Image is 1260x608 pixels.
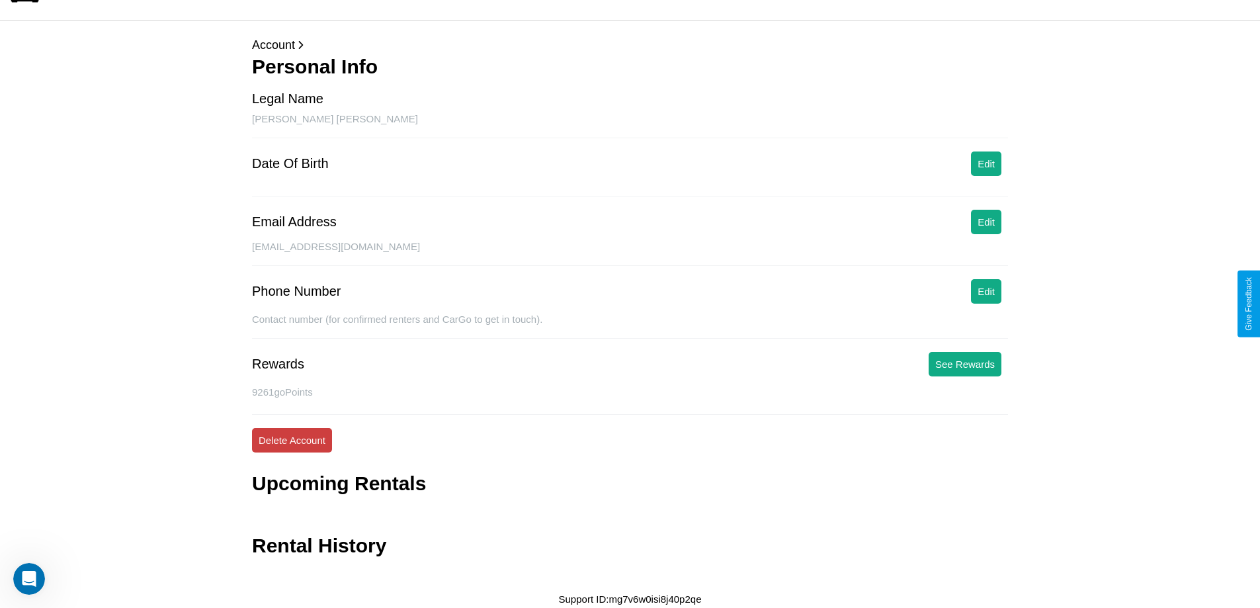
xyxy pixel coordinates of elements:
[971,279,1001,304] button: Edit
[929,352,1001,376] button: See Rewards
[13,563,45,595] iframe: Intercom live chat
[1244,277,1253,331] div: Give Feedback
[252,241,1008,266] div: [EMAIL_ADDRESS][DOMAIN_NAME]
[252,34,1008,56] p: Account
[559,590,702,608] p: Support ID: mg7v6w0isi8j40p2qe
[252,91,323,107] div: Legal Name
[252,113,1008,138] div: [PERSON_NAME] [PERSON_NAME]
[252,284,341,299] div: Phone Number
[252,357,304,372] div: Rewards
[971,152,1001,176] button: Edit
[252,156,329,171] div: Date Of Birth
[971,210,1001,234] button: Edit
[252,214,337,230] div: Email Address
[252,314,1008,339] div: Contact number (for confirmed renters and CarGo to get in touch).
[252,56,1008,78] h3: Personal Info
[252,383,1008,401] p: 9261 goPoints
[252,472,426,495] h3: Upcoming Rentals
[252,535,386,557] h3: Rental History
[252,428,332,453] button: Delete Account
